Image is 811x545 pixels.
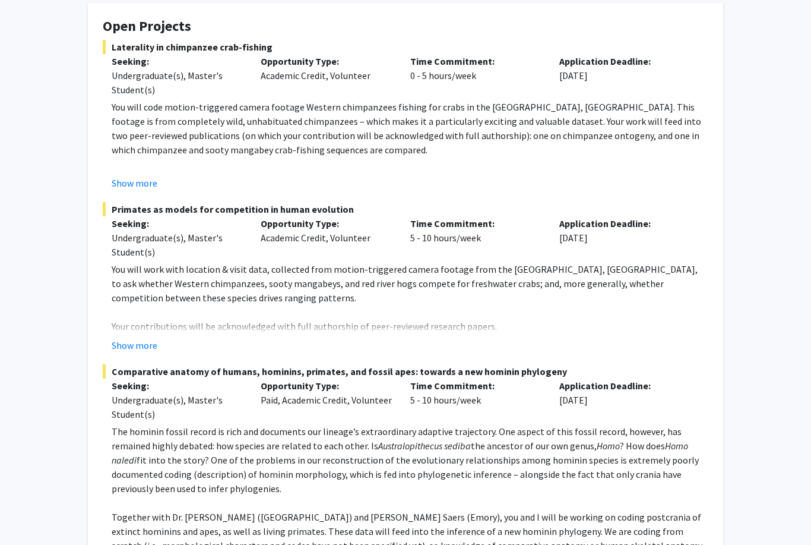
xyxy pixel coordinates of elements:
div: Undergraduate(s), Master's Student(s) [112,68,243,97]
button: Show more [112,338,157,352]
p: Opportunity Type: [261,216,392,231]
button: Show more [112,176,157,190]
iframe: Chat [9,492,50,536]
p: You will code motion-triggered camera footage Western chimpanzees fishing for crabs in the [GEOGR... [112,100,708,157]
div: Undergraduate(s), Master's Student(s) [112,393,243,421]
em: Homo naledi [112,440,688,466]
div: 0 - 5 hours/week [401,54,550,97]
p: Your contributions will be acknowledged with full authorship of peer-reviewed research papers. [112,319,708,333]
div: [DATE] [550,379,699,421]
em: Australopithecus sediba [378,440,471,452]
div: 5 - 10 hours/week [401,216,550,259]
span: Primates as models for competition in human evolution [103,202,708,216]
div: Paid, Academic Credit, Volunteer [252,379,401,421]
p: Time Commitment: [410,54,541,68]
div: [DATE] [550,216,699,259]
p: Seeking: [112,379,243,393]
p: Application Deadline: [559,379,690,393]
div: 5 - 10 hours/week [401,379,550,421]
p: Application Deadline: [559,54,690,68]
p: Time Commitment: [410,216,541,231]
p: Opportunity Type: [261,54,392,68]
p: Opportunity Type: [261,379,392,393]
p: Time Commitment: [410,379,541,393]
span: Laterality in chimpanzee crab-fishing [103,40,708,54]
em: Homo [597,440,620,452]
div: Academic Credit, Volunteer [252,54,401,97]
p: You will work with location & visit data, collected from motion-triggered camera footage from the... [112,262,708,305]
div: Undergraduate(s), Master's Student(s) [112,231,243,259]
span: Comparative anatomy of humans, hominins, primates, and fossil apes: towards a new hominin phylogeny [103,364,708,379]
p: Seeking: [112,54,243,68]
p: Seeking: [112,216,243,231]
p: Application Deadline: [559,216,690,231]
div: Academic Credit, Volunteer [252,216,401,259]
p: The hominin fossil record is rich and documents our lineage’s extraordinary adaptive trajectory. ... [112,424,708,496]
h4: Open Projects [103,18,708,35]
div: [DATE] [550,54,699,97]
